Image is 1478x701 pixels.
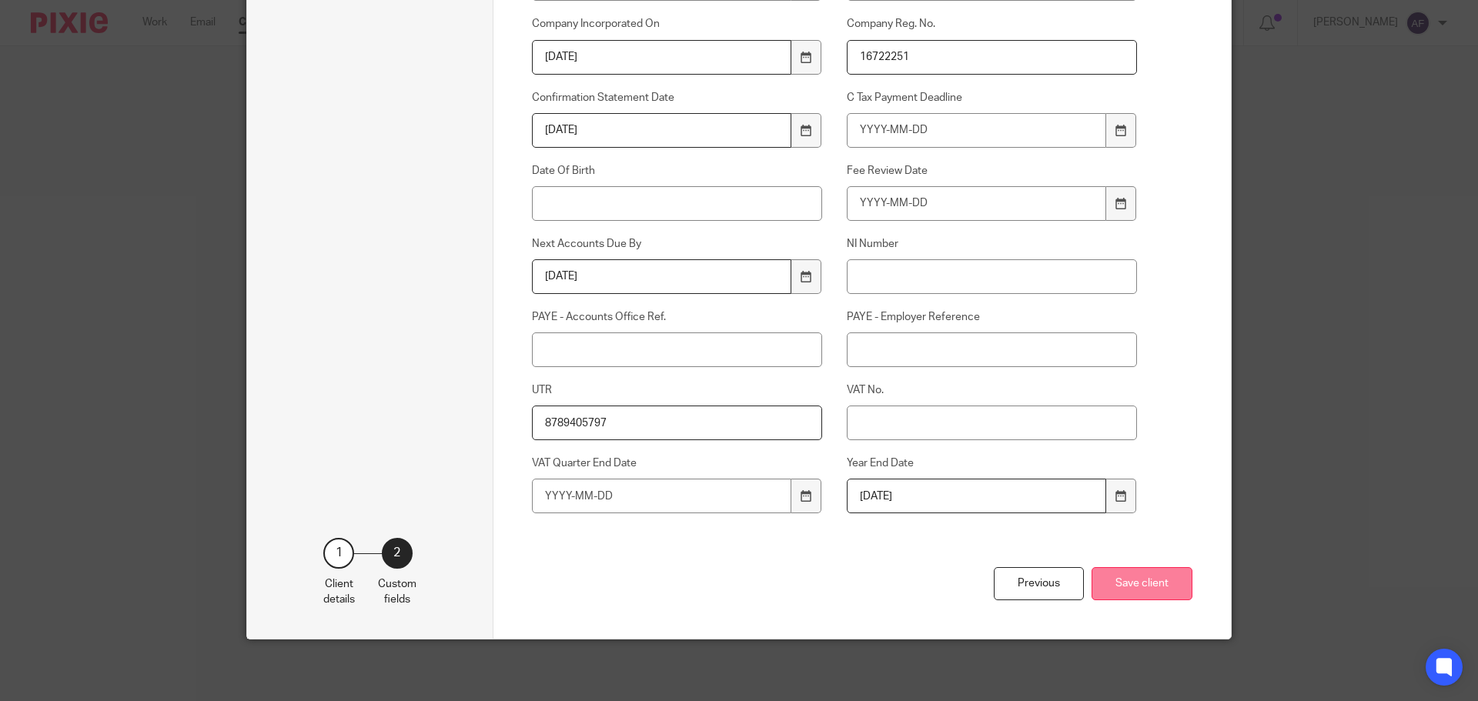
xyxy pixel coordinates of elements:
[847,382,1138,398] label: VAT No.
[847,163,1138,179] label: Fee Review Date
[1092,567,1192,600] button: Save client
[847,90,1138,105] label: C Tax Payment Deadline
[532,163,823,179] label: Date Of Birth
[532,456,823,471] label: VAT Quarter End Date
[532,16,823,32] label: Company Incorporated On
[532,236,823,252] label: Next Accounts Due By
[532,479,792,513] input: YYYY-MM-DD
[532,40,792,75] input: YYYY-MM-DD
[847,186,1107,221] input: YYYY-MM-DD
[323,576,355,608] p: Client details
[847,479,1107,513] input: YYYY-MM-DD
[323,538,354,569] div: 1
[847,236,1138,252] label: NI Number
[532,309,823,325] label: PAYE - Accounts Office Ref.
[847,309,1138,325] label: PAYE - Employer Reference
[378,576,416,608] p: Custom fields
[382,538,413,569] div: 2
[847,16,1138,32] label: Company Reg. No.
[532,382,823,398] label: UTR
[532,113,792,148] input: YYYY-MM-DD
[994,567,1084,600] div: Previous
[847,456,1138,471] label: Year End Date
[532,90,823,105] label: Confirmation Statement Date
[847,113,1107,148] input: YYYY-MM-DD
[532,259,792,294] input: YYYY-MM-DD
